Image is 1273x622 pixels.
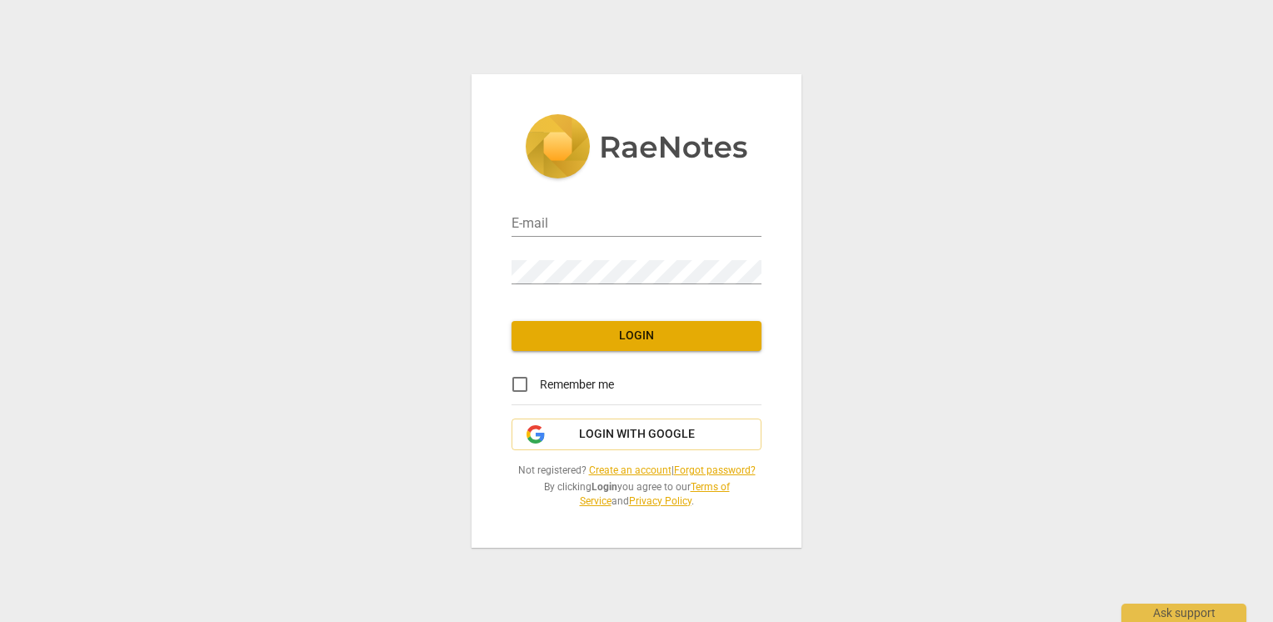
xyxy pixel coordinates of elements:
[1121,604,1246,622] div: Ask support
[674,464,756,476] a: Forgot password?
[512,480,761,508] span: By clicking you agree to our and .
[512,419,761,450] button: Login with Google
[579,426,695,443] span: Login with Google
[580,481,730,507] a: Terms of Service
[592,481,617,493] b: Login
[629,495,691,507] a: Privacy Policy
[589,464,671,476] a: Create an account
[540,376,614,394] span: Remember me
[525,114,748,183] img: 5ac2273c67554f335776073100b6d88f.svg
[512,464,761,478] span: Not registered? |
[525,328,748,344] span: Login
[512,321,761,351] button: Login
